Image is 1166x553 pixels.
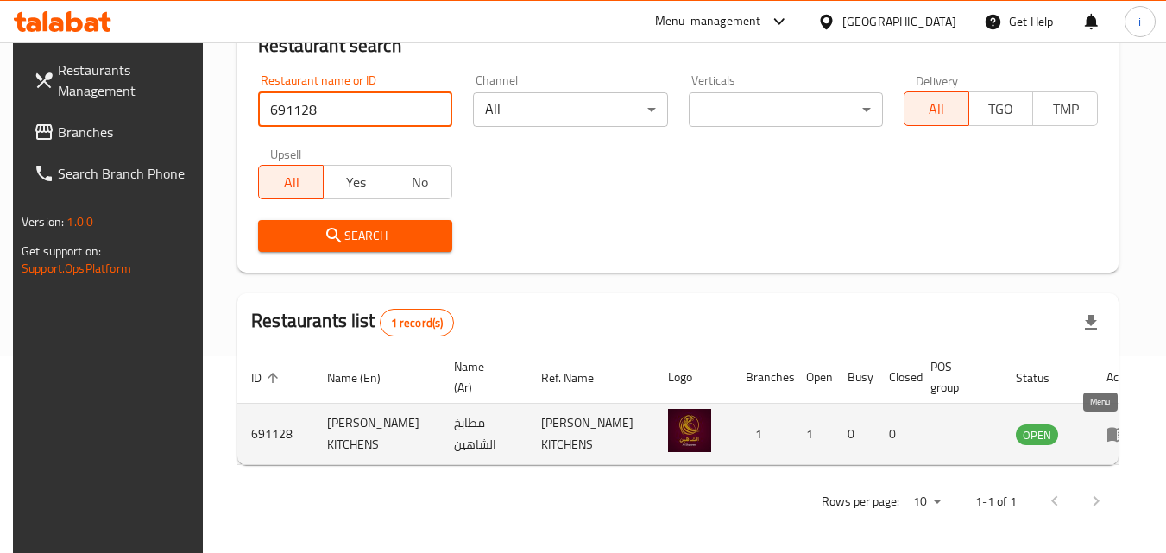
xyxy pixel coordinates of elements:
[975,491,1017,512] p: 1-1 of 1
[875,351,917,404] th: Closed
[1138,12,1141,31] span: i
[237,351,1152,465] table: enhanced table
[834,351,875,404] th: Busy
[272,225,438,247] span: Search
[258,165,324,199] button: All
[66,211,93,233] span: 1.0.0
[395,170,446,195] span: No
[875,404,917,465] td: 0
[668,409,711,452] img: Al SHAHEEN KITCHENS
[911,97,962,122] span: All
[655,11,761,32] div: Menu-management
[313,404,440,465] td: [PERSON_NAME] KITCHENS
[527,404,654,465] td: [PERSON_NAME] KITCHENS
[58,60,194,101] span: Restaurants Management
[20,49,208,111] a: Restaurants Management
[58,163,194,184] span: Search Branch Phone
[381,315,454,331] span: 1 record(s)
[58,122,194,142] span: Branches
[1016,425,1058,445] span: OPEN
[906,489,948,515] div: Rows per page:
[930,356,981,398] span: POS group
[822,491,899,512] p: Rows per page:
[968,91,1034,126] button: TGO
[1016,368,1072,388] span: Status
[251,308,454,336] h2: Restaurants list
[834,404,875,465] td: 0
[266,170,317,195] span: All
[331,170,381,195] span: Yes
[327,368,403,388] span: Name (En)
[237,404,313,465] td: 691128
[792,351,834,404] th: Open
[388,165,453,199] button: No
[842,12,956,31] div: [GEOGRAPHIC_DATA]
[473,92,667,127] div: All
[689,92,883,127] div: ​
[454,356,507,398] span: Name (Ar)
[732,404,792,465] td: 1
[440,404,527,465] td: مطابخ الشاهين
[654,351,732,404] th: Logo
[22,240,101,262] span: Get support on:
[251,368,284,388] span: ID
[976,97,1027,122] span: TGO
[1032,91,1098,126] button: TMP
[916,74,959,86] label: Delivery
[1093,351,1152,404] th: Action
[22,211,64,233] span: Version:
[1040,97,1091,122] span: TMP
[732,351,792,404] th: Branches
[258,220,452,252] button: Search
[20,111,208,153] a: Branches
[20,153,208,194] a: Search Branch Phone
[1070,302,1112,343] div: Export file
[258,92,452,127] input: Search for restaurant name or ID..
[270,148,302,160] label: Upsell
[541,368,616,388] span: Ref. Name
[323,165,388,199] button: Yes
[792,404,834,465] td: 1
[904,91,969,126] button: All
[258,33,1098,59] h2: Restaurant search
[22,257,131,280] a: Support.OpsPlatform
